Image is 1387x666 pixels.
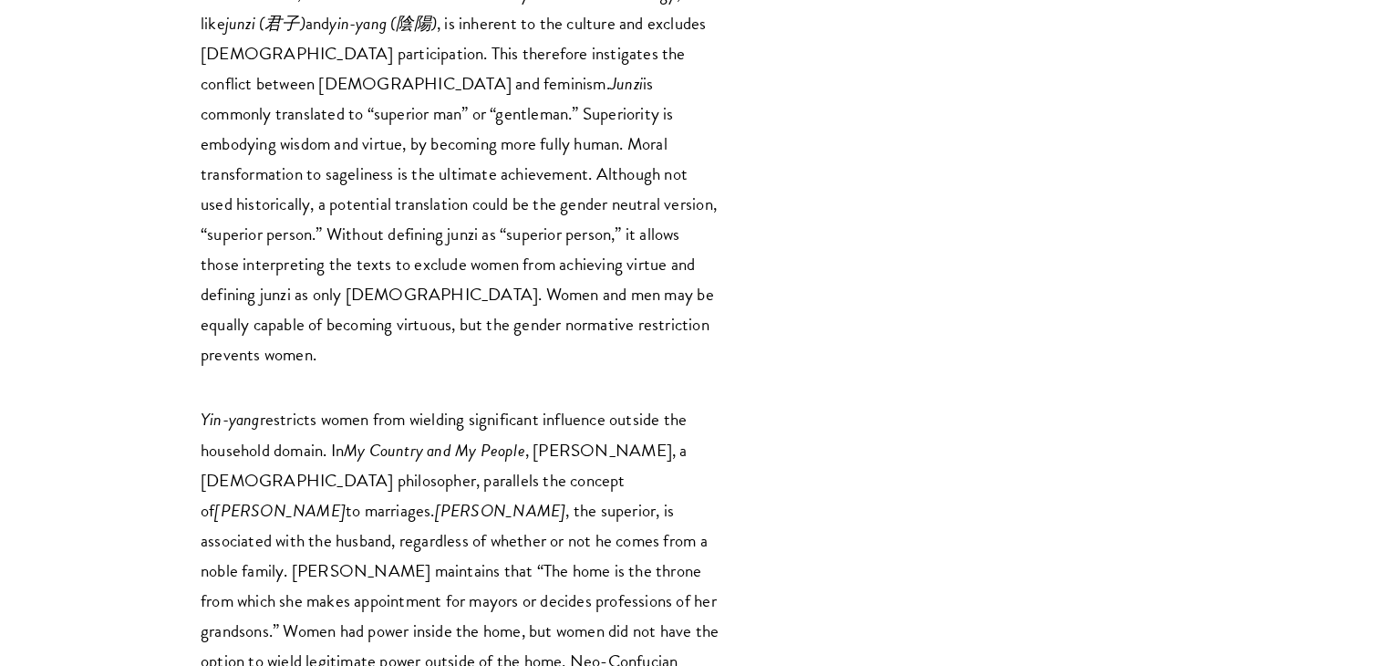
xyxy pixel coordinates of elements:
em: junzi (君子) [225,10,305,36]
em: Junzi [610,70,643,97]
em: My Country and My People [344,437,525,463]
em: Yin-yang [201,406,260,432]
em: [PERSON_NAME] [435,497,566,524]
em: [PERSON_NAME] [214,497,346,524]
em: yin-yang (陰陽) [329,10,437,36]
